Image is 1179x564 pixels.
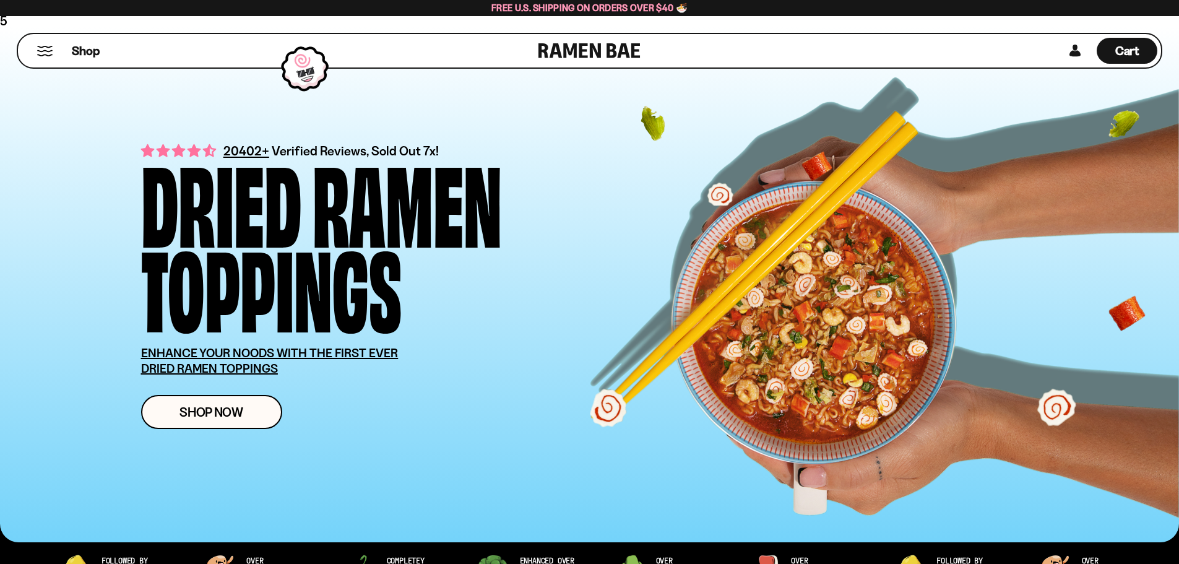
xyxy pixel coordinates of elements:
div: Toppings [141,242,402,327]
div: Cart [1097,34,1157,67]
button: Mobile Menu Trigger [37,46,53,56]
u: ENHANCE YOUR NOODS WITH THE FIRST EVER DRIED RAMEN TOPPINGS [141,345,399,376]
div: Ramen [313,157,502,242]
span: Cart [1115,43,1139,58]
a: Shop Now [141,395,282,429]
span: Shop Now [179,406,243,419]
div: Dried [141,157,301,242]
span: Free U.S. Shipping on Orders over $40 🍜 [491,2,688,14]
span: Shop [72,43,100,59]
a: Shop [72,38,100,64]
